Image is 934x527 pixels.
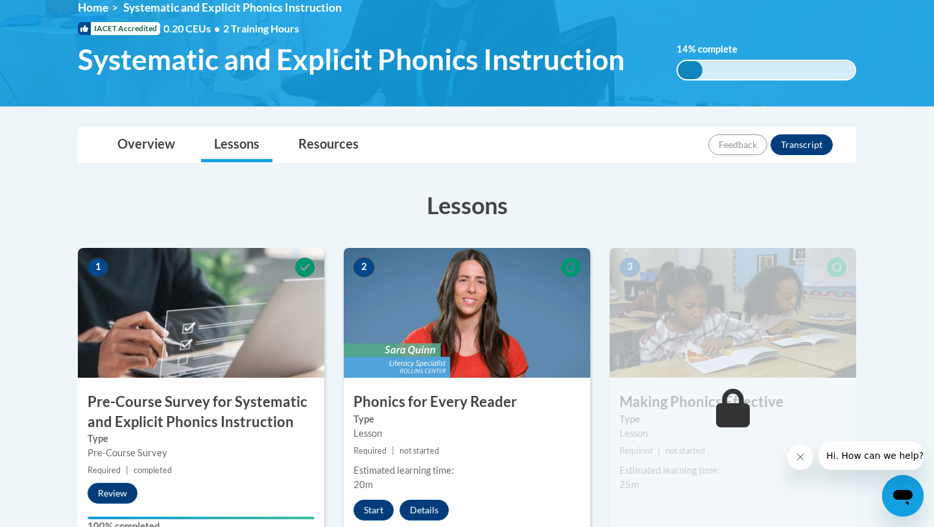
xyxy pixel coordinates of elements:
span: 0.20 CEUs [163,21,223,36]
label: Type [353,412,581,426]
a: Lessons [201,128,272,162]
div: Estimated learning time: [353,463,581,478]
span: not started [665,446,705,456]
button: Details [400,500,449,521]
span: 2 Training Hours [223,22,299,34]
img: Course Image [610,248,856,378]
label: % complete [677,42,751,56]
label: Type [619,412,846,426]
label: Type [88,432,315,446]
span: Required [619,446,653,456]
iframe: Message from company [819,441,924,470]
span: • [214,22,220,34]
div: Lesson [619,426,846,441]
button: Start [353,500,394,521]
h3: Pre-Course Survey for Systematic and Explicit Phonics Instruction [78,392,324,432]
span: 3 [619,258,640,277]
span: not started [400,446,439,456]
h3: Making Phonics Effective [610,392,856,412]
iframe: Close message [787,444,813,470]
span: 2 [353,258,374,277]
h3: Phonics for Every Reader [344,392,590,412]
span: Systematic and Explicit Phonics Instruction [78,42,625,77]
div: 14% [678,61,702,79]
span: 25m [619,479,639,490]
span: | [392,446,394,456]
button: Feedback [708,134,767,155]
div: Estimated learning time: [619,463,846,478]
span: | [126,465,128,475]
h3: Lessons [78,189,856,221]
span: 1 [88,258,108,277]
button: Transcript [771,134,833,155]
iframe: Button to launch messaging window [882,475,924,517]
span: completed [134,465,172,475]
span: 14 [677,43,688,55]
img: Course Image [78,248,324,378]
span: Required [353,446,387,456]
div: Lesson [353,426,581,441]
img: Course Image [344,248,590,378]
button: Review [88,483,138,504]
div: Pre-Course Survey [88,446,315,460]
span: | [658,446,660,456]
span: 20m [353,479,373,490]
div: Your progress [88,517,315,519]
span: Systematic and Explicit Phonics Instruction [123,1,342,14]
span: Required [88,465,121,475]
a: Overview [104,128,188,162]
span: IACET Accredited [78,22,160,35]
a: Resources [285,128,372,162]
a: Home [78,1,108,14]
